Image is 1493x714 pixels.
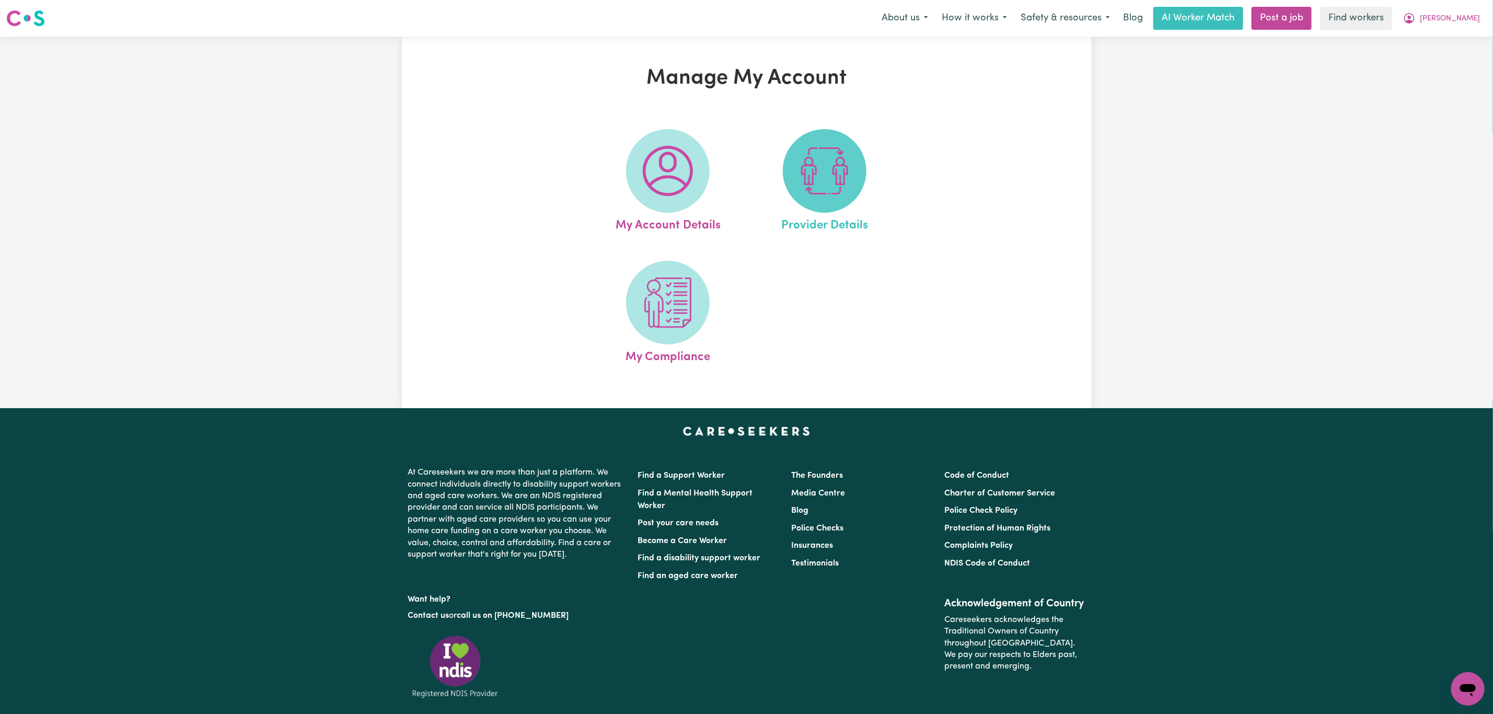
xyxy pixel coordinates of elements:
a: Police Check Policy [944,506,1017,515]
a: My Compliance [593,261,743,366]
a: Find an aged care worker [638,572,738,580]
a: Post your care needs [638,519,719,527]
a: Testimonials [791,559,839,568]
a: call us on [PHONE_NUMBER] [457,612,569,620]
h2: Acknowledgement of Country [944,597,1085,610]
button: About us [875,7,935,29]
a: Blog [791,506,808,515]
a: Police Checks [791,524,843,533]
a: Post a job [1252,7,1312,30]
a: Provider Details [749,129,900,235]
span: Provider Details [781,213,868,235]
a: AI Worker Match [1153,7,1243,30]
a: Find a disability support worker [638,554,761,562]
a: Charter of Customer Service [944,489,1055,498]
a: Protection of Human Rights [944,524,1050,533]
button: My Account [1396,7,1487,29]
h1: Manage My Account [523,66,970,91]
a: Find a Support Worker [638,471,725,480]
button: Safety & resources [1014,7,1117,29]
p: Careseekers acknowledges the Traditional Owners of Country throughout [GEOGRAPHIC_DATA]. We pay o... [944,610,1085,677]
img: Careseekers logo [6,9,45,28]
img: Registered NDIS provider [408,634,502,699]
a: Find workers [1320,7,1392,30]
a: My Account Details [593,129,743,235]
a: Careseekers home page [683,427,810,435]
a: Media Centre [791,489,845,498]
span: My Compliance [626,344,710,366]
a: Find a Mental Health Support Worker [638,489,753,510]
a: Careseekers logo [6,6,45,30]
p: Want help? [408,590,626,605]
a: Contact us [408,612,449,620]
a: The Founders [791,471,843,480]
a: Insurances [791,542,833,550]
p: or [408,606,626,626]
a: Blog [1117,7,1149,30]
a: Complaints Policy [944,542,1013,550]
span: [PERSON_NAME] [1420,13,1480,25]
a: NDIS Code of Conduct [944,559,1030,568]
p: At Careseekers we are more than just a platform. We connect individuals directly to disability su... [408,463,626,565]
button: How it works [935,7,1014,29]
a: Become a Care Worker [638,537,727,545]
iframe: Button to launch messaging window, conversation in progress [1451,672,1485,706]
a: Code of Conduct [944,471,1009,480]
span: My Account Details [616,213,721,235]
